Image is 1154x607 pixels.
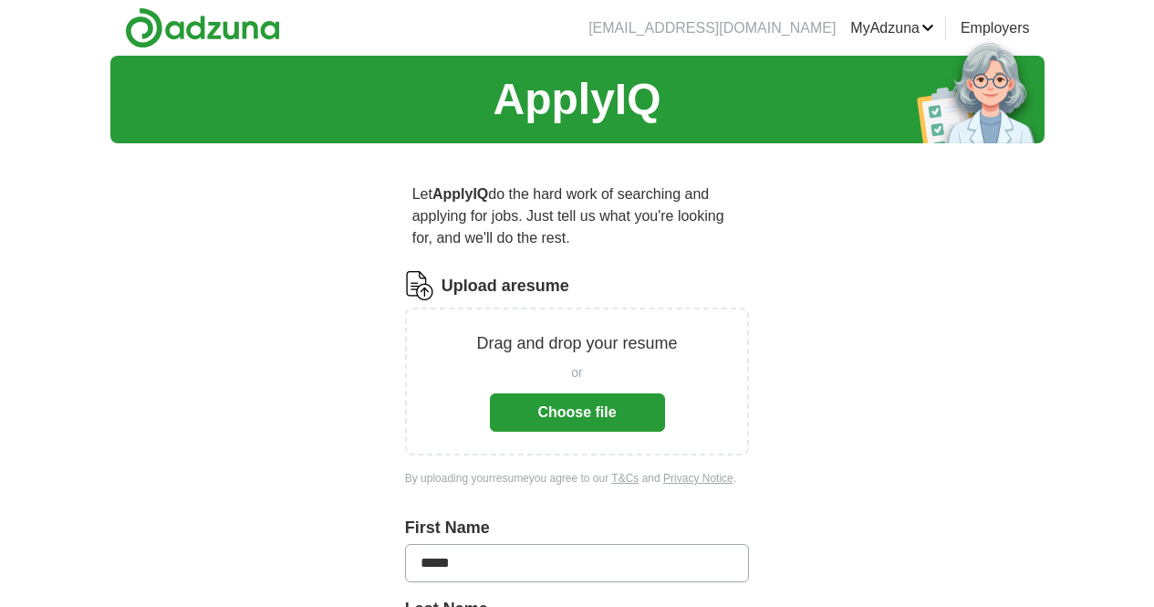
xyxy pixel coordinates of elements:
a: T&Cs [611,472,639,485]
label: First Name [405,516,750,540]
img: CV Icon [405,271,434,300]
img: Adzuna logo [125,7,280,48]
p: Let do the hard work of searching and applying for jobs. Just tell us what you're looking for, an... [405,176,750,256]
span: or [571,363,582,382]
a: Employers [961,17,1030,39]
a: Privacy Notice [663,472,733,485]
a: MyAdzuna [850,17,934,39]
label: Upload a resume [442,274,569,298]
strong: ApplyIQ [432,186,488,202]
p: Drag and drop your resume [476,331,677,356]
li: [EMAIL_ADDRESS][DOMAIN_NAME] [588,17,836,39]
button: Choose file [490,393,665,432]
h1: ApplyIQ [493,67,660,132]
div: By uploading your resume you agree to our and . [405,470,750,487]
